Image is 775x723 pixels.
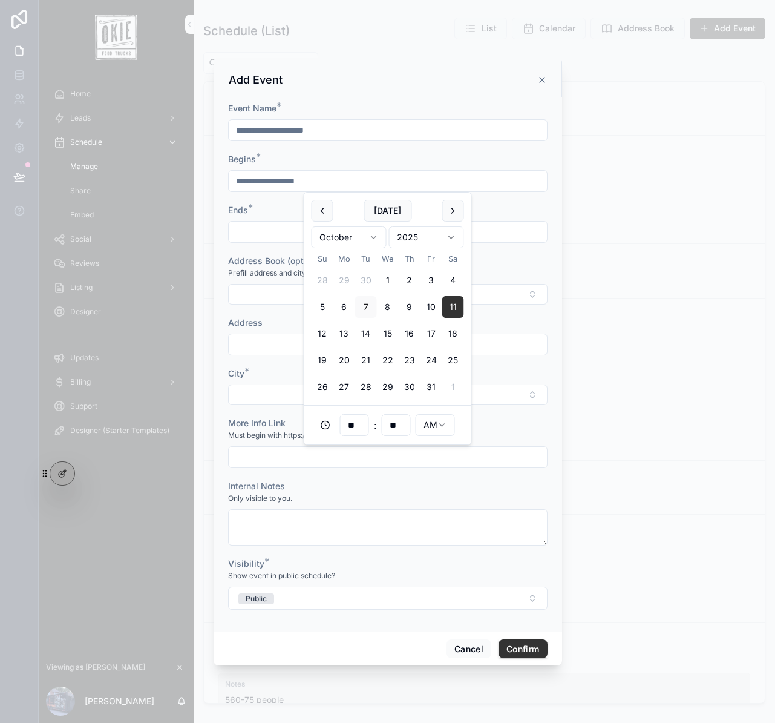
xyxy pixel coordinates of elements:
span: Ends [228,205,248,215]
button: Wednesday, October 15th, 2025 [377,323,399,345]
span: More Info Link [228,418,286,428]
button: Tuesday, October 28th, 2025 [355,376,377,398]
button: Friday, October 17th, 2025 [420,323,442,345]
button: Friday, October 3rd, 2025 [420,269,442,291]
th: Tuesday [355,253,377,265]
button: Tuesday, October 21st, 2025 [355,349,377,371]
button: Wednesday, October 22nd, 2025 [377,349,399,371]
span: Show event in public schedule? [228,571,335,581]
button: Wednesday, October 8th, 2025 [377,296,399,318]
th: Saturday [442,253,464,265]
button: [DATE] [364,200,411,222]
button: Cancel [446,639,491,659]
button: Today, Tuesday, October 7th, 2025 [355,296,377,318]
span: City [228,368,244,378]
button: Tuesday, October 14th, 2025 [355,323,377,345]
span: Address [228,317,263,328]
span: Visibility [228,558,264,569]
button: Friday, October 24th, 2025 [420,349,442,371]
button: Confirm [499,639,547,659]
button: Monday, October 6th, 2025 [333,296,355,318]
button: Select Button [228,284,548,305]
button: Thursday, October 23rd, 2025 [399,349,420,371]
button: Sunday, October 19th, 2025 [312,349,333,371]
th: Wednesday [377,253,399,265]
button: Friday, October 10th, 2025 [420,296,442,318]
button: Monday, October 27th, 2025 [333,376,355,398]
th: Monday [333,253,355,265]
button: Thursday, October 2nd, 2025 [399,269,420,291]
div: Public [246,593,267,604]
button: Saturday, October 4th, 2025 [442,269,464,291]
button: Monday, October 20th, 2025 [333,349,355,371]
button: Wednesday, October 1st, 2025 [377,269,399,291]
span: Only visible to you. [228,494,292,503]
button: Friday, October 31st, 2025 [420,376,442,398]
button: Wednesday, October 29th, 2025 [377,376,399,398]
h3: Add Event [229,73,283,87]
button: Monday, September 29th, 2025 [333,269,355,291]
button: Saturday, October 25th, 2025 [442,349,464,371]
button: Saturday, November 1st, 2025 [442,376,464,398]
span: Internal Notes [228,481,285,491]
th: Friday [420,253,442,265]
button: Saturday, October 11th, 2025, selected [442,296,464,318]
button: Select Button [228,385,548,405]
button: Sunday, October 5th, 2025 [312,296,333,318]
button: Thursday, October 30th, 2025 [399,376,420,398]
span: Prefill address and city with a previously saved location. [228,268,419,278]
button: Sunday, September 28th, 2025 [312,269,333,291]
table: October 2025 [312,253,464,398]
th: Thursday [399,253,420,265]
span: Event Name [228,103,276,113]
span: Must begin with https:// or http:// [228,431,338,440]
button: Thursday, October 9th, 2025 [399,296,420,318]
button: Monday, October 13th, 2025 [333,323,355,345]
button: Saturday, October 18th, 2025 [442,323,464,345]
button: Tuesday, September 30th, 2025 [355,269,377,291]
button: Select Button [228,587,548,610]
span: Begins [228,154,256,164]
button: Thursday, October 16th, 2025 [399,323,420,345]
th: Sunday [312,253,333,265]
span: Address Book (optional) [228,256,326,266]
button: Sunday, October 26th, 2025 [312,376,333,398]
button: Sunday, October 12th, 2025 [312,323,333,345]
div: : [312,413,464,437]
